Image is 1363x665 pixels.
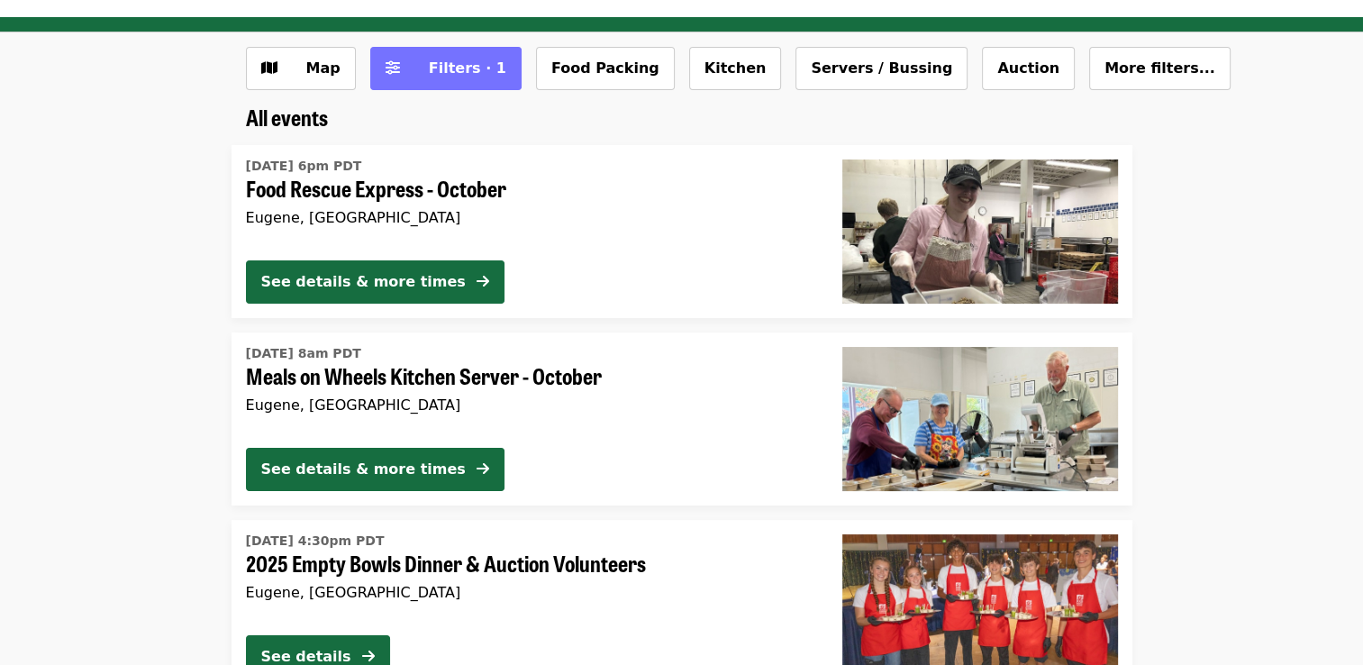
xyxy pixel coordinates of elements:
button: Kitchen [689,47,782,90]
div: See details & more times [261,459,466,480]
i: map icon [261,59,277,77]
a: See details for "Food Rescue Express - October" [232,145,1132,318]
span: 2025 Empty Bowls Dinner & Auction Volunteers [246,551,813,577]
span: Map [306,59,341,77]
span: Meals on Wheels Kitchen Server - October [246,363,813,389]
img: Food Rescue Express - October organized by FOOD For Lane County [842,159,1118,304]
i: arrow-right icon [362,648,375,665]
a: See details for "Meals on Wheels Kitchen Server - October" [232,332,1132,506]
span: All events [246,101,328,132]
button: Food Packing [536,47,675,90]
div: Eugene, [GEOGRAPHIC_DATA] [246,396,813,414]
button: Servers / Bussing [795,47,968,90]
div: Eugene, [GEOGRAPHIC_DATA] [246,584,813,601]
i: arrow-right icon [477,273,489,290]
span: More filters... [1104,59,1215,77]
button: Auction [982,47,1075,90]
time: [DATE] 4:30pm PDT [246,532,385,551]
button: See details & more times [246,448,504,491]
button: See details & more times [246,260,504,304]
img: Meals on Wheels Kitchen Server - October organized by FOOD For Lane County [842,347,1118,491]
i: arrow-right icon [477,460,489,478]
div: See details & more times [261,271,466,293]
button: More filters... [1089,47,1231,90]
time: [DATE] 8am PDT [246,344,361,363]
button: Show map view [246,47,356,90]
button: Filters (1 selected) [370,47,522,90]
i: sliders-h icon [386,59,400,77]
span: Food Rescue Express - October [246,176,813,202]
time: [DATE] 6pm PDT [246,157,362,176]
span: Filters · 1 [429,59,506,77]
div: Eugene, [GEOGRAPHIC_DATA] [246,209,813,226]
